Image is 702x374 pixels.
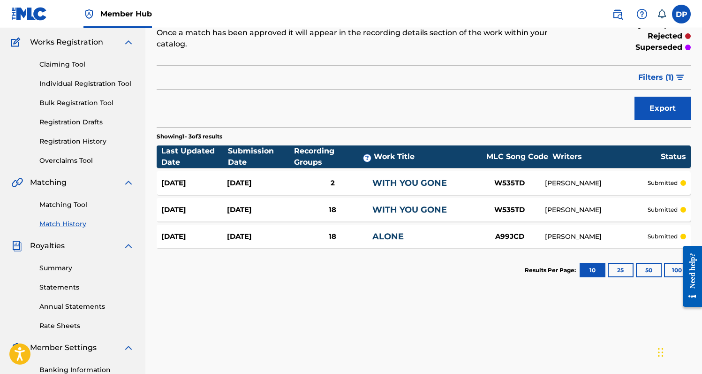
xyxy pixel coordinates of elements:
span: Matching [30,177,67,188]
div: [DATE] [161,231,227,242]
div: W535TD [475,178,545,189]
a: Registration Drafts [39,117,134,127]
a: Statements [39,282,134,292]
div: [DATE] [227,178,293,189]
div: A99JCD [475,231,545,242]
iframe: Chat Widget [655,329,702,374]
img: filter [676,75,684,80]
a: ALONE [372,231,404,242]
button: 25 [608,263,634,277]
span: ? [363,154,371,162]
img: help [636,8,648,20]
img: expand [123,240,134,252]
span: Member Hub [100,8,152,19]
button: 50 [636,263,662,277]
p: Results Per Page: [525,266,578,275]
p: submitted [648,232,678,241]
button: 100 [664,263,690,277]
a: Summary [39,263,134,273]
p: Once a match has been approved it will appear in the recording details section of the work within... [157,27,568,50]
a: Claiming Tool [39,60,134,69]
a: Overclaims Tool [39,156,134,166]
a: WITH YOU GONE [372,178,447,188]
a: Public Search [608,5,627,23]
span: Member Settings [30,342,97,353]
img: Top Rightsholder [83,8,95,20]
div: 18 [293,205,372,215]
button: Filters (1) [633,66,691,89]
p: rejected [648,31,682,42]
button: 10 [580,263,605,277]
div: Drag [658,338,664,366]
img: search [612,8,623,20]
iframe: Resource Center [676,238,702,314]
img: expand [123,342,134,353]
div: Help [633,5,651,23]
div: User Menu [672,5,691,23]
div: Status [661,151,686,162]
div: Submission Date [228,145,294,168]
p: Showing 1 - 3 of 3 results [157,132,222,141]
div: Last Updated Date [161,145,228,168]
div: [PERSON_NAME] [545,178,648,188]
img: expand [123,177,134,188]
img: Works Registration [11,37,23,48]
img: expand [123,37,134,48]
img: Royalties [11,240,23,252]
a: Match History [39,219,134,229]
div: Work Title [374,151,482,162]
div: W535TD [475,205,545,215]
span: Royalties [30,240,65,252]
img: MLC Logo [11,7,47,21]
a: Bulk Registration Tool [39,98,134,108]
span: Works Registration [30,37,103,48]
div: 2 [293,178,372,189]
div: [PERSON_NAME] [545,232,648,242]
div: Writers [552,151,661,162]
div: 18 [293,231,372,242]
a: WITH YOU GONE [372,205,447,215]
span: Filters ( 1 ) [638,72,674,83]
a: Matching Tool [39,200,134,210]
a: Registration History [39,137,134,146]
div: [PERSON_NAME] [545,205,648,215]
div: [DATE] [227,205,293,215]
img: Matching [11,177,23,188]
p: submitted [648,206,678,214]
div: [DATE] [227,231,293,242]
p: superseded [635,42,682,53]
img: Member Settings [11,342,23,353]
div: [DATE] [161,178,227,189]
div: MLC Song Code [482,151,552,162]
a: Rate Sheets [39,321,134,331]
div: [DATE] [161,205,227,215]
a: Annual Statements [39,302,134,312]
div: Notifications [657,9,666,19]
div: Recording Groups [294,145,374,168]
a: Individual Registration Tool [39,79,134,89]
button: Export [634,97,691,120]
p: submitted [648,179,678,187]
